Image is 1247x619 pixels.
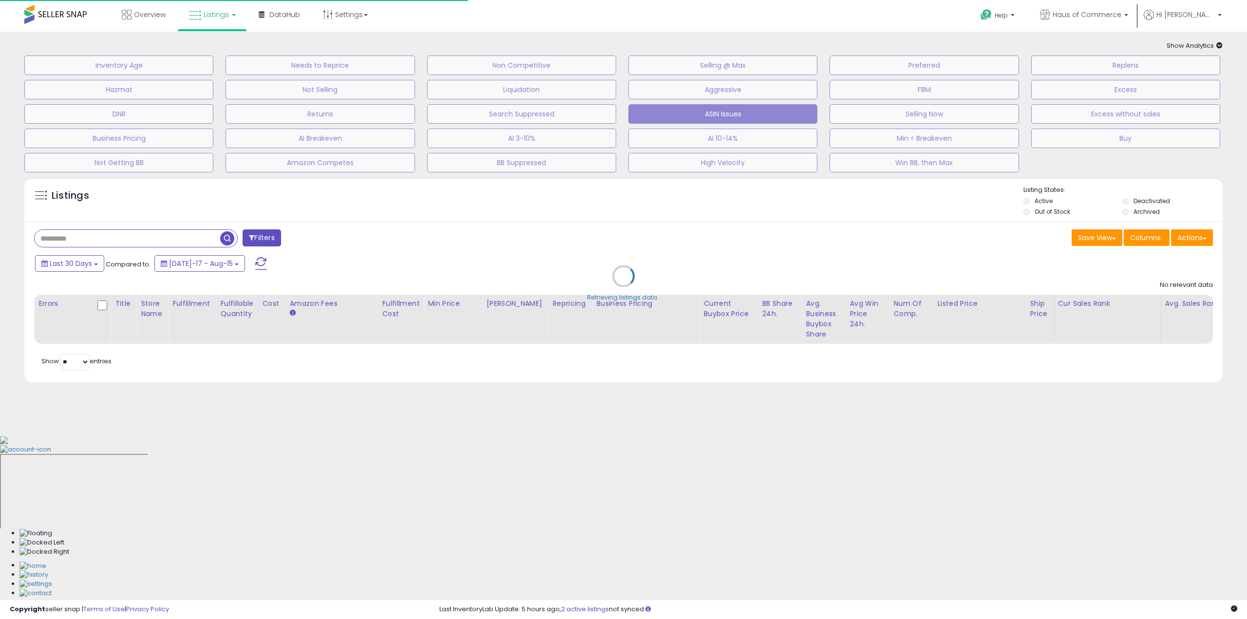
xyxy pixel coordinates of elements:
[980,9,992,21] i: Get Help
[24,153,213,172] button: Not Getting BB
[830,153,1019,172] button: Win BB, then Max
[226,56,415,75] button: Needs to Reprice
[587,293,660,302] div: Retrieving listings data..
[1053,10,1121,19] span: Haus of Commerce
[19,529,52,538] img: Floating
[19,570,48,580] img: History
[427,104,616,124] button: Search Suppressed
[427,80,616,99] button: Liquidation
[24,104,213,124] button: DNR
[830,129,1019,148] button: Min < Breakeven
[1031,104,1220,124] button: Excess without sales
[1031,80,1220,99] button: Excess
[830,80,1019,99] button: FBM
[628,80,817,99] button: Aggressive
[427,129,616,148] button: AI 3-10%
[973,1,1024,32] a: Help
[427,56,616,75] button: Non Competitive
[226,129,415,148] button: AI Breakeven
[1031,56,1220,75] button: Replens
[226,153,415,172] button: Amazon Competes
[628,104,817,124] button: ASIN Issues
[269,10,300,19] span: DataHub
[19,589,52,598] img: Contact
[427,153,616,172] button: BB Suppressed
[830,56,1019,75] button: Preferred
[830,104,1019,124] button: Selling Now
[19,580,52,589] img: Settings
[24,80,213,99] button: Hazmat
[995,11,1008,19] span: Help
[19,538,64,547] img: Docked Left
[226,80,415,99] button: Not Selling
[628,129,817,148] button: AI 10-14%
[1031,129,1220,148] button: Buy
[24,129,213,148] button: Business Pricing
[134,10,166,19] span: Overview
[1156,10,1215,19] span: Hi [PERSON_NAME]
[1144,10,1222,32] a: Hi [PERSON_NAME]
[24,56,213,75] button: Inventory Age
[19,562,46,571] img: Home
[19,547,69,557] img: Docked Right
[204,10,229,19] span: Listings
[1167,41,1223,50] span: Show Analytics
[628,56,817,75] button: Selling @ Max
[226,104,415,124] button: Returns
[628,153,817,172] button: High Velocity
